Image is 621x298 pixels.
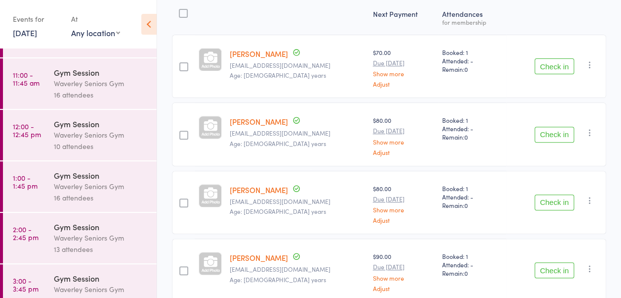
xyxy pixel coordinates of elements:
div: Gym Session [54,273,148,284]
time: 2:00 - 2:45 pm [13,225,39,241]
div: Waverley Seniors Gym [54,129,148,141]
small: Due [DATE] [373,127,434,134]
span: Remain: [442,133,502,141]
a: [PERSON_NAME] [230,49,288,59]
a: 2:00 -2:45 pmGym SessionWaverley Seniors Gym13 attendees [3,213,157,263]
div: 10 attendees [54,141,148,152]
div: 13 attendees [54,244,148,255]
div: Events for [13,11,61,27]
span: Attended: - [442,193,502,201]
a: [PERSON_NAME] [230,252,288,263]
div: Gym Session [54,170,148,181]
div: At [71,11,120,27]
div: Atten­dances [438,4,506,30]
span: Booked: 1 [442,48,502,56]
span: Age: [DEMOGRAPHIC_DATA] years [230,71,326,79]
small: mauri.delbaere@yahoo.com [230,266,365,273]
span: Attended: - [442,260,502,269]
span: Booked: 1 [442,252,502,260]
a: Show more [373,70,434,77]
a: [DATE] [13,27,37,38]
span: Remain: [442,269,502,277]
span: Booked: 1 [442,184,502,193]
button: Check in [535,262,574,278]
div: Gym Session [54,118,148,129]
span: Attended: - [442,56,502,65]
small: Due [DATE] [373,196,434,202]
span: Age: [DEMOGRAPHIC_DATA] years [230,139,326,148]
a: Adjust [373,217,434,223]
a: [PERSON_NAME] [230,116,288,127]
div: for membership [442,19,502,25]
time: 12:00 - 12:45 pm [13,122,41,138]
time: 3:00 - 3:45 pm [13,277,39,293]
a: [PERSON_NAME] [230,185,288,195]
time: 1:00 - 1:45 pm [13,174,38,190]
div: Next Payment [369,4,438,30]
a: Adjust [373,149,434,155]
div: Waverley Seniors Gym [54,232,148,244]
small: jo.dalycoogee@gmail.com [230,198,365,205]
span: 0 [464,133,468,141]
time: 11:00 - 11:45 am [13,71,40,87]
small: pchittendon@gmail.com [230,130,365,137]
div: $80.00 [373,184,434,223]
span: 0 [464,65,468,73]
div: Any location [71,27,120,38]
a: Show more [373,275,434,281]
a: Show more [373,206,434,213]
a: Show more [373,139,434,145]
a: Adjust [373,81,434,87]
a: 11:00 -11:45 amGym SessionWaverley Seniors Gym16 attendees [3,58,157,109]
div: Waverley Seniors Gym [54,284,148,295]
span: 0 [464,269,468,277]
div: Gym Session [54,221,148,232]
small: peterblack206@hotmail.com [230,62,365,69]
div: $90.00 [373,252,434,291]
button: Check in [535,58,574,74]
a: 1:00 -1:45 pmGym SessionWaverley Seniors Gym16 attendees [3,161,157,212]
small: Due [DATE] [373,263,434,270]
div: $70.00 [373,48,434,87]
span: Booked: 1 [442,116,502,124]
a: Adjust [373,285,434,292]
div: Waverley Seniors Gym [54,181,148,192]
div: Gym Session [54,67,148,78]
span: Remain: [442,201,502,209]
small: Due [DATE] [373,59,434,66]
div: 16 attendees [54,89,148,100]
a: 12:00 -12:45 pmGym SessionWaverley Seniors Gym10 attendees [3,110,157,160]
button: Check in [535,127,574,143]
div: Waverley Seniors Gym [54,78,148,89]
span: Age: [DEMOGRAPHIC_DATA] years [230,275,326,284]
span: Remain: [442,65,502,73]
button: Check in [535,195,574,210]
span: 0 [464,201,468,209]
div: $80.00 [373,116,434,155]
span: Attended: - [442,124,502,133]
span: Age: [DEMOGRAPHIC_DATA] years [230,207,326,215]
div: 16 attendees [54,192,148,203]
